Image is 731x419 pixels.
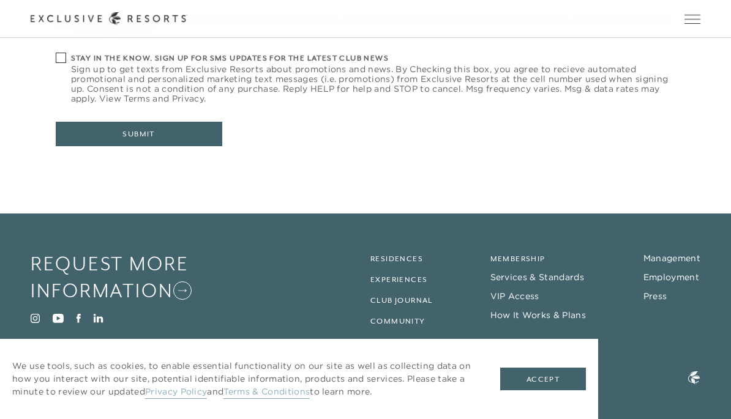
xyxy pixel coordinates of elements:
a: Experiences [370,275,427,284]
a: Privacy Policy [145,386,207,399]
button: Open navigation [684,15,700,23]
a: Membership [490,254,545,263]
p: We use tools, such as cookies, to enable essential functionality on our site as well as collectin... [12,360,476,398]
a: Services & Standards [490,272,584,283]
a: Employment [643,272,699,283]
a: VIP Access [490,291,539,302]
a: Residences [370,254,423,263]
button: Accept [500,368,586,391]
button: Submit [56,122,222,146]
a: Press [643,291,667,302]
span: Sign up to get texts from Exclusive Resorts about promotions and news. By Checking this box, you ... [71,64,676,103]
a: Terms & Conditions [223,386,310,399]
h6: Stay in the know. Sign up for sms updates for the latest club news [71,53,676,64]
a: Management [643,253,700,264]
a: Community [370,317,425,325]
a: Club Journal [370,296,433,305]
a: How It Works & Plans [490,310,586,321]
a: Request More Information [31,250,240,305]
